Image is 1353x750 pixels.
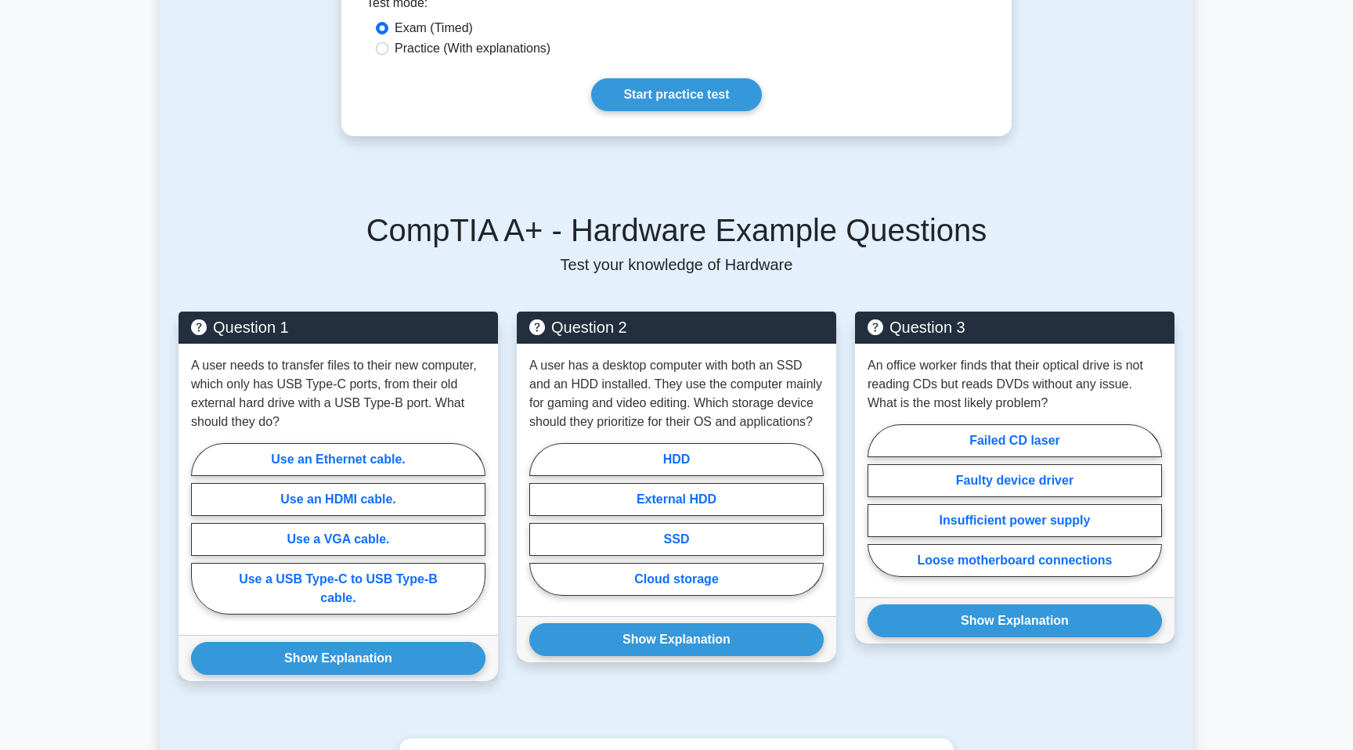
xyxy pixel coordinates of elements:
p: Test your knowledge of Hardware [179,255,1174,274]
label: Faulty device driver [868,464,1162,497]
h5: Question 2 [529,318,824,337]
label: Exam (Timed) [395,19,473,38]
p: A user needs to transfer files to their new computer, which only has USB Type-C ports, from their... [191,356,485,431]
label: Use an Ethernet cable. [191,443,485,476]
button: Show Explanation [868,604,1162,637]
button: Show Explanation [529,623,824,656]
a: Start practice test [591,78,761,111]
label: HDD [529,443,824,476]
label: Loose motherboard connections [868,544,1162,577]
label: Cloud storage [529,563,824,596]
label: Practice (With explanations) [395,39,550,58]
label: Failed CD laser [868,424,1162,457]
p: An office worker finds that their optical drive is not reading CDs but reads DVDs without any iss... [868,356,1162,413]
h5: Question 3 [868,318,1162,337]
label: Insufficient power supply [868,504,1162,537]
label: SSD [529,523,824,556]
h5: Question 1 [191,318,485,337]
button: Show Explanation [191,642,485,675]
p: A user has a desktop computer with both an SSD and an HDD installed. They use the computer mainly... [529,356,824,431]
label: Use an HDMI cable. [191,483,485,516]
h5: CompTIA A+ - Hardware Example Questions [179,211,1174,249]
label: External HDD [529,483,824,516]
label: Use a VGA cable. [191,523,485,556]
label: Use a USB Type-C to USB Type-B cable. [191,563,485,615]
